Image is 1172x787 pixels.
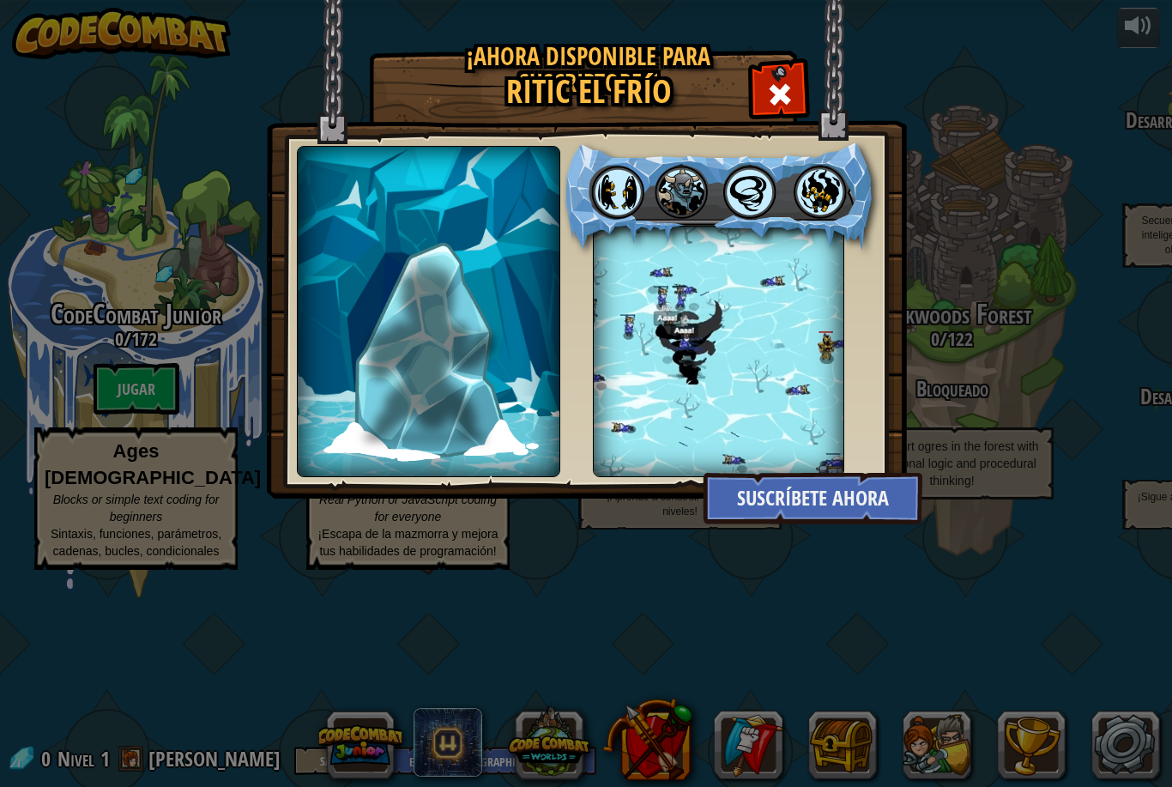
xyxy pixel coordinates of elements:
img: darkness.png [655,166,708,219]
img: assassin-pose.png [364,253,495,444]
h1: ¡Ahora disponible para suscriptores! [413,44,764,97]
button: Suscríbete ahora [703,473,922,524]
h1: Ritic el frío [413,74,764,110]
img: blink.png [591,166,644,219]
img: tornado.png [723,166,776,219]
img: shadowwalk.png [794,166,847,219]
